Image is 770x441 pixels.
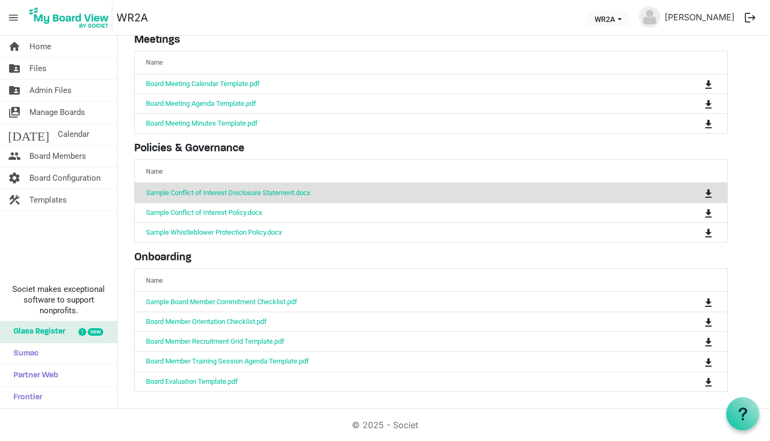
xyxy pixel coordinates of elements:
span: settings [8,167,21,189]
span: Glass Register [8,321,65,343]
td: is Command column column header [660,312,727,331]
div: new [88,328,103,336]
span: home [8,36,21,57]
a: Board Member Recruitment Grid Template.pdf [146,337,284,345]
h5: Onboarding [134,251,728,264]
span: menu [3,7,24,28]
span: Templates [29,189,67,211]
button: Download [701,225,716,240]
td: is Command column column header [660,351,727,371]
td: Board Member Recruitment Grid Template.pdf is template cell column header Name [135,331,660,351]
button: Download [701,354,716,369]
a: Sample Conflict of Interest Disclosure Statement.docx [146,189,310,197]
span: Frontier [8,387,42,408]
button: Download [701,185,716,200]
a: [PERSON_NAME] [660,6,739,28]
td: Board Meeting Calendar Template.pdf is template cell column header Name [135,74,660,94]
td: is Command column column header [660,292,727,311]
span: [DATE] [8,123,49,145]
td: Board Evaluation Template.pdf is template cell column header Name [135,372,660,391]
button: Download [701,294,716,309]
button: WR2A dropdownbutton [588,11,629,26]
span: Board Configuration [29,167,101,189]
td: is Command column column header [660,222,727,242]
button: Download [701,314,716,329]
button: Download [701,76,716,91]
h5: Policies & Governance [134,142,728,155]
span: construction [8,189,21,211]
a: My Board View Logo [26,4,117,31]
span: Calendar [58,123,89,145]
span: Partner Web [8,365,58,386]
span: Name [146,168,163,175]
td: Board Member Orientation Checklist.pdf is template cell column header Name [135,312,660,331]
span: Board Members [29,145,86,167]
button: Download [701,96,716,111]
span: people [8,145,21,167]
a: Board Meeting Calendar Template.pdf [146,80,260,88]
a: Board Meeting Minutes Template.pdf [146,119,258,127]
td: is Command column column header [660,94,727,113]
h5: Meetings [134,34,728,47]
button: Download [701,116,716,131]
span: Admin Files [29,80,72,101]
span: Manage Boards [29,102,85,123]
td: Sample Board Member Commitment Checklist.pdf is template cell column header Name [135,292,660,311]
a: © 2025 - Societ [352,420,418,430]
span: Sumac [8,343,38,365]
td: is Command column column header [660,74,727,94]
span: folder_shared [8,58,21,79]
img: no-profile-picture.svg [639,6,660,28]
a: Board Member Training Session Agenda Template.pdf [146,357,309,365]
span: Societ makes exceptional software to support nonprofits. [5,284,112,316]
img: My Board View Logo [26,4,112,31]
td: is Command column column header [660,113,727,133]
td: Sample Conflict of Interest Disclosure Statement.docx is template cell column header Name [135,183,660,202]
td: is Command column column header [660,203,727,222]
a: Board Meeting Agenda Template.pdf [146,99,256,107]
td: is Command column column header [660,331,727,351]
a: Board Evaluation Template.pdf [146,377,238,385]
span: Files [29,58,47,79]
td: Sample Whistleblower Protection Policy.docx is template cell column header Name [135,222,660,242]
td: is Command column column header [660,183,727,202]
span: folder_shared [8,80,21,101]
button: Download [701,374,716,389]
td: Board Meeting Minutes Template.pdf is template cell column header Name [135,113,660,133]
button: logout [739,6,761,29]
button: Download [701,334,716,349]
td: Sample Conflict of Interest Policy.docx is template cell column header Name [135,203,660,222]
button: Download [701,205,716,220]
a: Sample Board Member Commitment Checklist.pdf [146,298,297,306]
span: Name [146,59,163,66]
span: switch_account [8,102,21,123]
a: Sample Whistleblower Protection Policy.docx [146,228,282,236]
span: Home [29,36,51,57]
td: is Command column column header [660,372,727,391]
span: Name [146,277,163,284]
a: Sample Conflict of Interest Policy.docx [146,208,262,216]
a: Board Member Orientation Checklist.pdf [146,318,267,326]
td: Board Member Training Session Agenda Template.pdf is template cell column header Name [135,351,660,371]
td: Board Meeting Agenda Template.pdf is template cell column header Name [135,94,660,113]
a: WR2A [117,7,148,28]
